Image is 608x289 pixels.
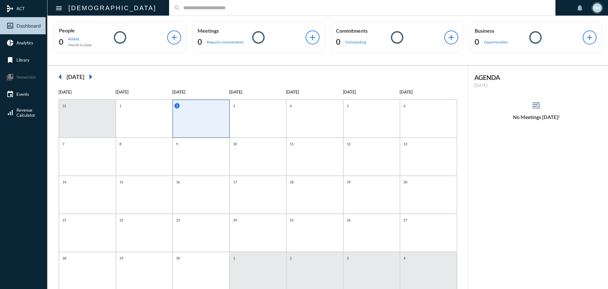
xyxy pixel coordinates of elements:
p: 10 [231,141,238,147]
p: 29 [118,255,125,261]
p: 8 [118,141,123,147]
p: 4 [402,255,407,261]
mat-icon: signal_cellular_alt [6,109,14,116]
p: 14 [61,179,68,185]
p: 25 [288,217,295,223]
p: 3 [231,103,237,108]
p: [DATE] [343,89,400,95]
p: 23 [174,217,181,223]
p: 16 [174,179,181,185]
span: Library [16,57,29,62]
span: ACT [16,6,25,11]
mat-icon: reorder [531,100,541,111]
p: 2 [174,103,180,108]
span: Immersion [16,75,36,80]
p: 17 [231,179,238,185]
p: 3 [345,255,350,261]
span: Events [16,92,29,97]
mat-icon: search [174,5,180,11]
p: [DATE] [116,89,173,95]
p: [DATE] [229,89,286,95]
mat-icon: event [6,90,14,98]
p: 6 [402,103,407,108]
mat-icon: pie_chart [6,39,14,47]
p: 20 [402,179,409,185]
p: 31 [61,103,68,108]
p: 2 [288,255,293,261]
p: 26 [345,217,352,223]
p: 12 [345,141,352,147]
p: [DATE] [286,89,343,95]
p: 7 [61,141,66,147]
p: 27 [402,217,409,223]
p: 18 [288,179,295,185]
h2: [DEMOGRAPHIC_DATA] [68,3,156,13]
p: 21 [61,217,68,223]
p: [DATE] [172,89,229,95]
p: 30 [174,255,181,261]
span: Analytics [16,40,33,45]
p: 5 [345,103,350,108]
p: 9 [174,141,180,147]
p: 11 [288,141,295,147]
mat-icon: arrow_right [84,70,97,83]
button: Toggle sidenav [53,2,65,14]
mat-icon: collections_bookmark [6,73,14,81]
span: Revenue Calculator [16,108,35,118]
h5: No Meetings [DATE]! [468,114,605,120]
p: 4 [288,103,293,108]
mat-icon: notifications [576,4,584,12]
p: 1 [118,103,123,108]
mat-icon: bookmark [6,56,14,64]
span: Dashboard [16,23,41,29]
p: 13 [402,141,409,147]
h2: AGENDA [474,74,599,81]
p: [DATE] [59,89,116,95]
mat-icon: insert_chart_outlined [6,22,14,30]
h2: [DATE] [66,73,84,80]
mat-icon: Side nav toggle icon [55,4,63,12]
div: BH [592,3,602,13]
p: 24 [231,217,238,223]
p: [DATE] [474,83,599,88]
p: 1 [231,255,237,261]
p: 28 [61,255,68,261]
p: 19 [345,179,352,185]
mat-icon: mediation [6,5,14,12]
p: 22 [118,217,125,223]
p: [DATE] [400,89,457,95]
mat-icon: arrow_left [54,70,66,83]
p: 15 [118,179,125,185]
